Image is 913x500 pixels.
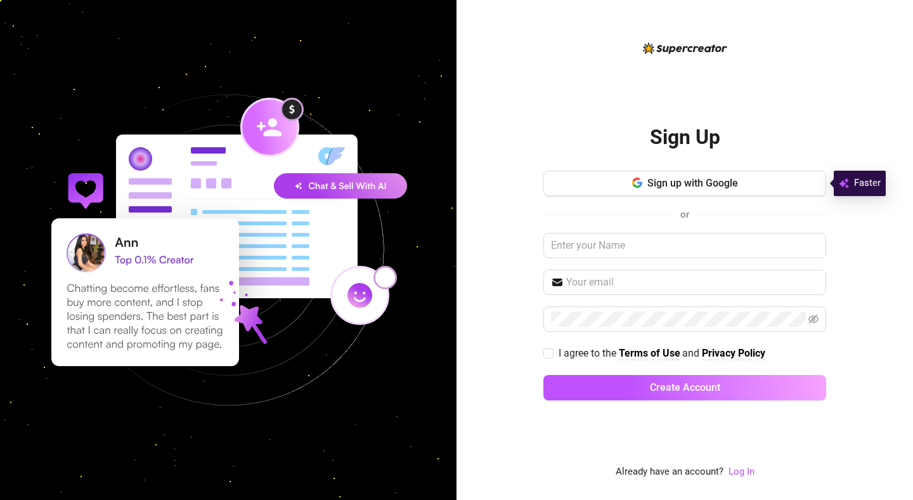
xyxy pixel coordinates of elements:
[702,347,765,360] a: Privacy Policy
[728,466,754,477] a: Log In
[543,375,826,400] button: Create Account
[680,209,689,220] span: or
[619,347,680,359] strong: Terms of Use
[702,347,765,359] strong: Privacy Policy
[9,30,448,470] img: signup-background-D0MIrEPF.svg
[643,43,727,54] img: logo-BBDzfeDw.svg
[839,176,849,191] img: svg%3e
[854,176,881,191] span: Faster
[647,177,738,189] span: Sign up with Google
[619,347,680,360] a: Terms of Use
[616,464,723,480] span: Already have an account?
[543,171,826,196] button: Sign up with Google
[543,233,826,258] input: Enter your Name
[566,275,819,290] input: Your email
[682,347,702,359] span: and
[559,347,619,359] span: I agree to the
[728,464,754,480] a: Log In
[808,314,819,324] span: eye-invisible
[650,124,720,150] h2: Sign Up
[650,381,720,393] span: Create Account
